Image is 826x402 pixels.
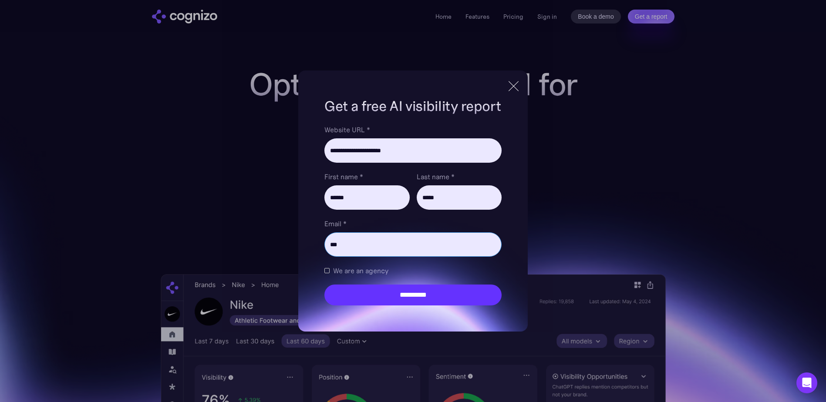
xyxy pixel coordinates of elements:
span: We are an agency [333,265,388,276]
h1: Get a free AI visibility report [324,97,501,116]
label: First name * [324,171,409,182]
form: Brand Report Form [324,124,501,305]
div: Open Intercom Messenger [796,372,817,393]
label: Website URL * [324,124,501,135]
label: Last name * [417,171,502,182]
label: Email * [324,218,501,229]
